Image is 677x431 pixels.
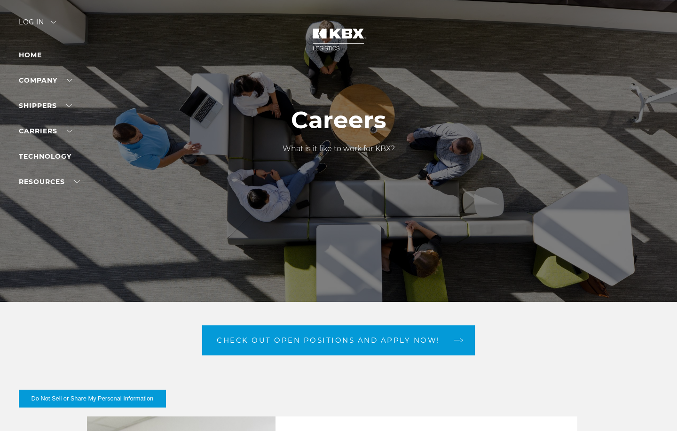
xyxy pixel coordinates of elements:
[19,127,72,135] a: Carriers
[19,51,42,59] a: Home
[19,177,80,186] a: RESOURCES
[19,390,166,408] button: Do Not Sell or Share My Personal Information
[19,19,56,32] div: Log in
[51,21,56,23] img: arrow
[283,143,395,154] p: What is it like to work for KBX?
[303,19,374,60] img: kbx logo
[283,107,395,134] h1: Careers
[202,325,475,355] a: Check out open positions and apply now! arrow arrow
[19,101,72,110] a: SHIPPERS
[19,152,71,161] a: Technology
[217,337,440,344] span: Check out open positions and apply now!
[19,76,72,85] a: Company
